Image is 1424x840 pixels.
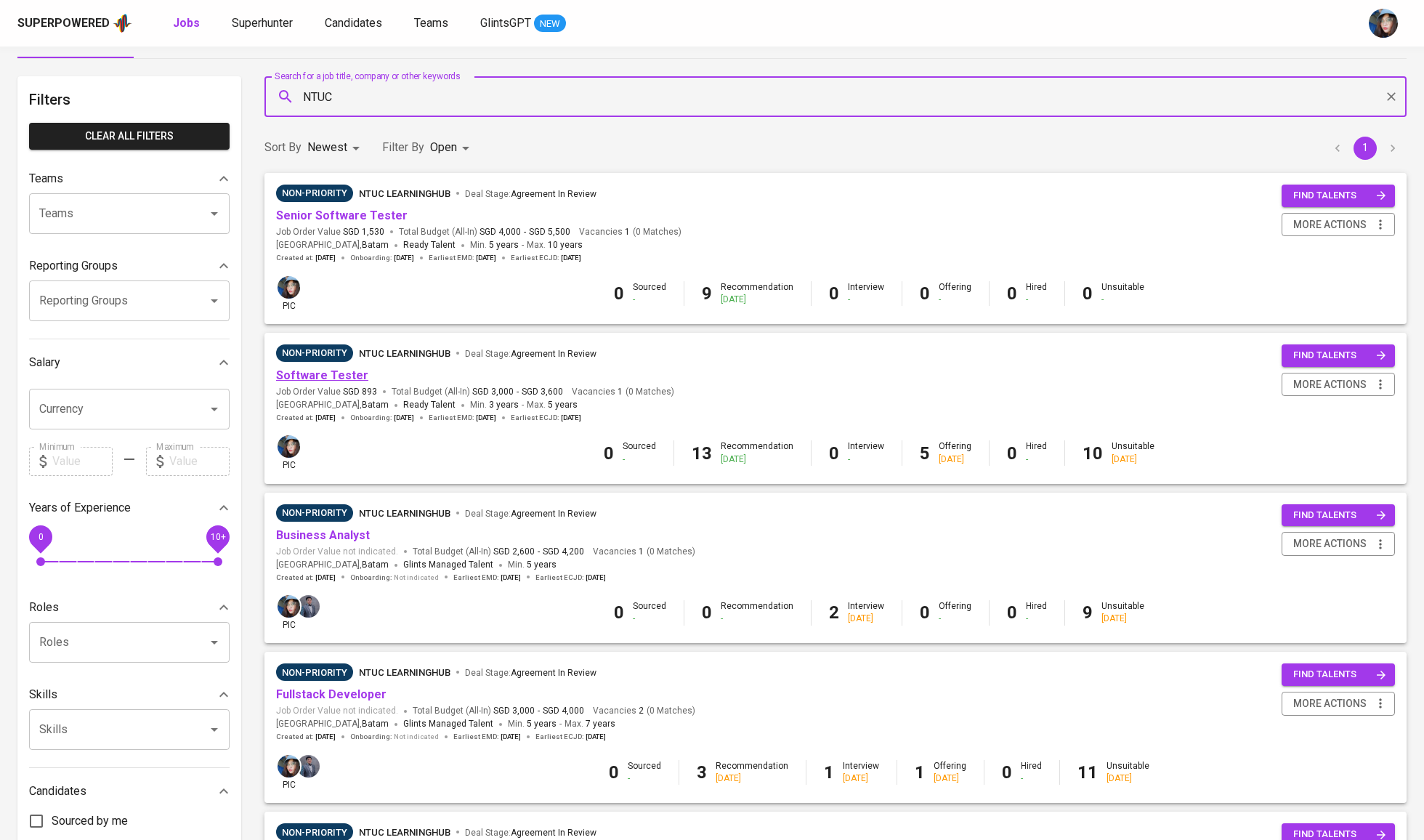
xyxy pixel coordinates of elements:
div: Open [430,134,474,161]
a: Candidates [325,15,385,33]
div: Unsuitable [1107,760,1149,785]
div: [DATE] [843,772,879,785]
span: GlintsGPT [480,16,531,30]
button: more actions [1282,532,1395,556]
span: 3 years [489,400,519,410]
span: more actions [1293,216,1367,234]
span: Batam [362,398,389,413]
b: 10 [1083,443,1103,464]
div: Sourced [623,440,656,465]
div: - [1026,453,1047,466]
span: Non-Priority [276,346,353,360]
div: pic [276,754,302,791]
span: Agreement In Review [511,189,596,199]
span: Created at : [276,413,336,423]
button: more actions [1282,213,1395,237]
span: SGD 2,600 [493,546,535,558]
div: Skills [29,680,230,709]
span: NTUC LearningHub [359,348,450,359]
span: Non-Priority [276,666,353,680]
p: Salary [29,354,60,371]
span: 0 [38,531,43,541]
span: Min. [508,560,557,570]
span: Total Budget (All-In) [413,705,584,717]
span: Earliest EMD : [429,253,496,263]
button: find talents [1282,504,1395,527]
div: Roles [29,593,230,622]
span: Glints Managed Talent [403,719,493,729]
span: Agreement In Review [511,668,596,678]
b: 13 [692,443,712,464]
span: SGD 4,000 [543,705,584,717]
span: Created at : [276,253,336,263]
p: Teams [29,170,63,187]
div: Hired [1026,281,1047,306]
span: Agreement In Review [511,349,596,359]
button: Open [204,719,224,740]
div: Offering [939,600,971,625]
div: Years of Experience [29,493,230,522]
button: Open [204,203,224,224]
span: 10 years [548,240,583,250]
span: Job Order Value not indicated. [276,705,398,717]
div: Teams [29,164,230,193]
span: [GEOGRAPHIC_DATA] , [276,238,389,253]
span: SGD 3,600 [522,386,563,398]
div: - [848,294,884,306]
h6: Filters [29,88,230,111]
b: 0 [614,283,624,304]
b: 0 [614,602,624,623]
span: [DATE] [586,732,606,742]
div: Interview [843,760,879,785]
b: 0 [702,602,712,623]
span: 10+ [210,531,225,541]
span: Deal Stage : [465,509,596,519]
span: Deal Stage : [465,828,596,838]
p: Newest [307,139,347,156]
b: 0 [609,762,619,783]
span: Onboarding : [350,253,414,263]
div: Recommendation [721,281,793,306]
span: NTUC LearningHub [359,667,450,678]
p: Roles [29,599,59,616]
b: 2 [829,602,839,623]
span: SGD 5,500 [529,226,570,238]
div: - [939,613,971,625]
span: 1 [623,226,630,238]
span: SGD 3,000 [493,705,535,717]
img: jhon@glints.com [297,755,320,778]
span: Max. [527,400,578,410]
div: Interview [848,440,884,465]
div: [DATE] [934,772,966,785]
span: [DATE] [394,253,414,263]
div: Sufficient Talents in Pipeline [276,504,353,522]
span: Created at : [276,732,336,742]
span: Non-Priority [276,186,353,201]
span: find talents [1293,666,1386,683]
b: 0 [604,443,614,464]
b: 0 [1083,283,1093,304]
span: [DATE] [586,573,606,583]
span: [DATE] [315,413,336,423]
div: Candidates [29,777,230,806]
img: jhon@glints.com [297,595,320,618]
b: 0 [920,602,930,623]
span: [DATE] [561,253,581,263]
div: [DATE] [848,613,884,625]
div: Sufficient Talents in Pipeline [276,185,353,202]
div: - [623,453,656,466]
span: Earliest ECJD : [535,573,606,583]
div: Offering [939,281,971,306]
span: - [559,717,562,732]
div: [DATE] [1107,772,1149,785]
span: Job Order Value [276,386,377,398]
a: GlintsGPT NEW [480,15,566,33]
input: Value [169,447,230,476]
div: Unsuitable [1112,440,1154,465]
div: [DATE] [721,294,793,306]
img: diazagista@glints.com [278,595,300,618]
div: Sourced [628,760,661,785]
span: 5 years [548,400,578,410]
span: Glints Managed Talent [403,560,493,570]
p: Skills [29,686,57,703]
